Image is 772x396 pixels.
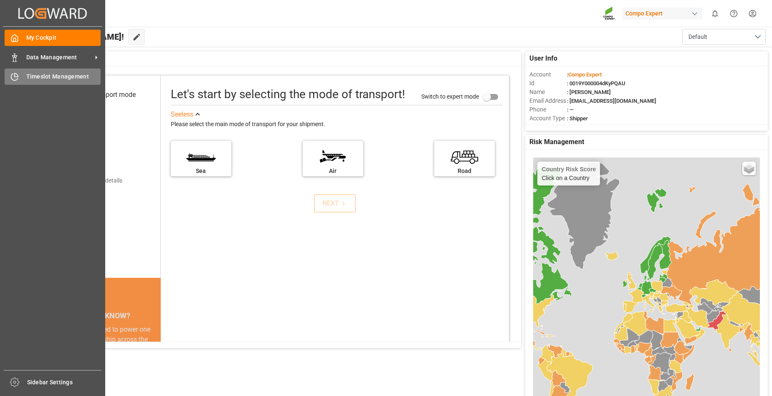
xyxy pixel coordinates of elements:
span: Phone [529,105,567,114]
span: : [567,71,602,78]
span: Sidebar Settings [27,378,102,387]
div: Select transport mode [71,90,136,100]
div: NEXT [322,198,348,208]
a: Layers [742,162,756,175]
span: : [EMAIL_ADDRESS][DOMAIN_NAME] [567,98,656,104]
span: Data Management [26,53,92,62]
span: : 0019Y000004dKyPQAU [567,80,625,86]
a: My Cockpit [5,30,101,46]
span: Id [529,79,567,88]
div: Road [438,167,491,175]
span: My Cockpit [26,33,101,42]
span: Account Type [529,114,567,123]
span: Account [529,70,567,79]
div: See less [171,109,193,119]
button: next slide / item [149,325,161,395]
button: NEXT [314,194,356,213]
span: Timeslot Management [26,72,101,81]
span: : [PERSON_NAME] [567,89,611,95]
h4: Country Risk Score [542,166,596,173]
span: User Info [529,53,557,63]
span: Name [529,88,567,96]
span: Default [688,33,707,41]
button: show 0 new notifications [706,4,724,23]
div: Sea [175,167,227,175]
span: Switch to expert mode [421,93,479,99]
span: : — [567,107,574,113]
span: Risk Management [529,137,584,147]
span: : Shipper [567,115,588,122]
span: Email Address [529,96,567,105]
img: Screenshot%202023-09-29%20at%2010.02.21.png_1712312052.png [603,6,616,21]
div: Compo Expert [622,8,702,20]
a: Timeslot Management [5,69,101,85]
div: Let's start by selecting the mode of transport! [171,86,405,103]
div: Please select the main mode of transport for your shipment. [171,119,503,129]
span: Compo Expert [568,71,602,78]
button: Help Center [724,4,743,23]
button: open menu [682,29,766,45]
div: Air [307,167,359,175]
div: Click on a Country [542,166,596,181]
button: Compo Expert [622,5,706,21]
